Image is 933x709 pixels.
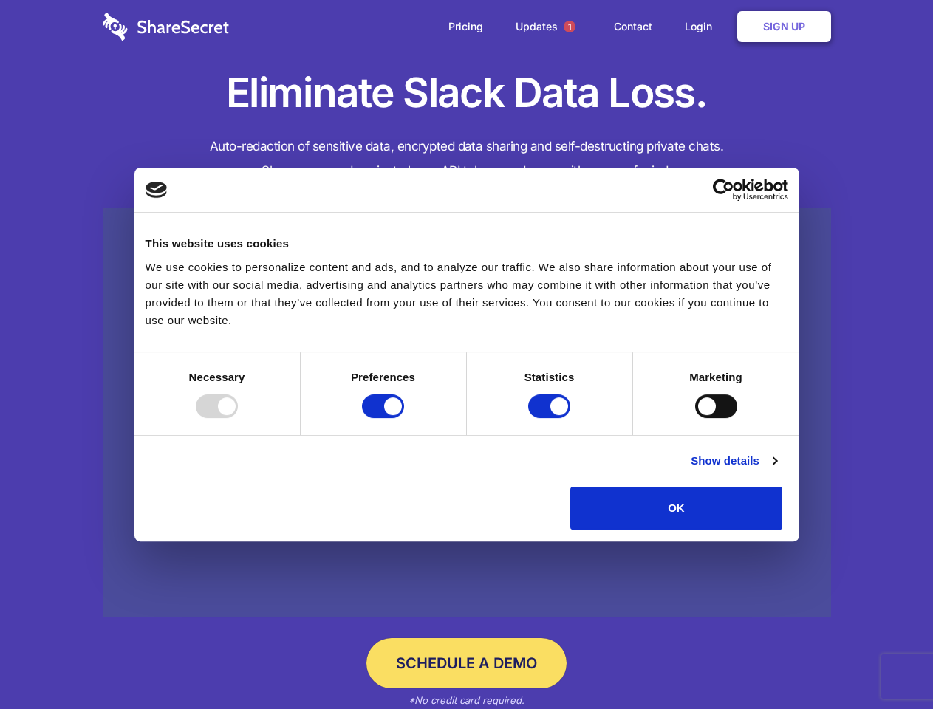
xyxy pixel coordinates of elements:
a: Usercentrics Cookiebot - opens in a new window [659,179,788,201]
div: We use cookies to personalize content and ads, and to analyze our traffic. We also share informat... [146,258,788,329]
em: *No credit card required. [409,694,524,706]
a: Login [670,4,734,49]
img: logo-wordmark-white-trans-d4663122ce5f474addd5e946df7df03e33cb6a1c49d2221995e7729f52c070b2.svg [103,13,229,41]
div: This website uses cookies [146,235,788,253]
a: Contact [599,4,667,49]
a: Sign Up [737,11,831,42]
strong: Preferences [351,371,415,383]
h4: Auto-redaction of sensitive data, encrypted data sharing and self-destructing private chats. Shar... [103,134,831,183]
img: logo [146,182,168,198]
span: 1 [564,21,575,32]
button: OK [570,487,782,530]
h1: Eliminate Slack Data Loss. [103,66,831,120]
a: Pricing [434,4,498,49]
strong: Statistics [524,371,575,383]
strong: Marketing [689,371,742,383]
strong: Necessary [189,371,245,383]
a: Show details [691,452,776,470]
a: Wistia video thumbnail [103,208,831,618]
a: Schedule a Demo [366,638,567,688]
